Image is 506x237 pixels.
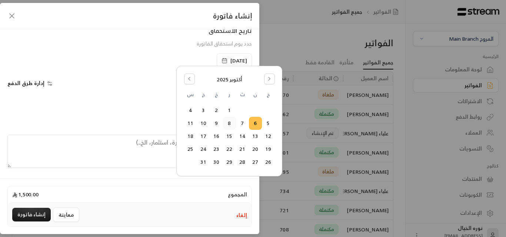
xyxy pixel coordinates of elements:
span: أكتوبر 2025 [217,76,242,84]
button: Go to the Previous Month [184,74,195,84]
div: تاريخ الاستحقاق [197,25,252,35]
span: إنشاء فاتورة [213,9,252,22]
button: الأحد, أكتوبر 19, 2025 [262,143,274,155]
th: الأربعاء [223,91,236,104]
th: الثلاثاء [236,91,249,104]
button: الثلاثاء, أكتوبر 7, 2025 [236,117,249,129]
button: الأربعاء, أكتوبر 15, 2025 [223,130,236,142]
button: Go to the Next Month [264,74,275,84]
span: 1,500.00 [12,191,39,198]
th: الاثنين [249,91,262,104]
button: الثلاثاء, أكتوبر 21, 2025 [236,143,249,155]
button: السبت, أكتوبر 11, 2025 [184,117,197,129]
button: السبت, أكتوبر 25, 2025 [184,143,197,155]
span: المجموع [228,191,247,198]
button: الخميس, أكتوبر 23, 2025 [210,143,223,155]
button: إنشاء فاتورة [12,208,51,221]
button: الثلاثاء, أكتوبر 28, 2025 [236,156,249,168]
button: إلغاء [236,211,247,219]
button: الخميس, أكتوبر 9, 2025 [210,117,223,129]
th: السبت [184,91,197,104]
button: الجمعة, أكتوبر 31, 2025 [197,156,210,168]
button: الاثنين, أكتوبر 27, 2025 [249,156,262,168]
button: معاينة [53,207,79,222]
button: الأحد, أكتوبر 12, 2025 [262,130,274,142]
span: [DATE] [230,57,247,64]
button: الاثنين, أكتوبر 13, 2025 [249,130,262,142]
button: الخميس, أكتوبر 30, 2025 [210,156,223,168]
button: الأربعاء, أكتوبر 22, 2025 [223,143,236,155]
button: السبت, أكتوبر 4, 2025 [184,104,197,116]
button: الجمعة, أكتوبر 17, 2025 [197,130,210,142]
button: الأحد, أكتوبر 26, 2025 [262,156,274,168]
button: الخميس, أكتوبر 2, 2025 [210,104,223,116]
span: حدد يوم استحقاق الفاتورة [197,39,252,48]
button: الأحد, أكتوبر 5, 2025 [262,117,274,129]
button: الاثنين, أكتوبر 20, 2025 [249,143,262,155]
button: الجمعة, أكتوبر 3, 2025 [197,104,210,116]
button: الجمعة, أكتوبر 10, 2025 [197,117,210,129]
button: الأربعاء, أكتوبر 29, 2025 [223,156,236,168]
table: أكتوبر 2025 [184,91,275,169]
button: الأربعاء, أكتوبر 8, 2025 [223,117,236,129]
button: الأربعاء, أكتوبر 1, 2025 [223,104,236,116]
th: الجمعة [197,91,210,104]
span: إدارة طرق الدفع [7,78,44,88]
th: الخميس [210,91,223,104]
button: الخميس, أكتوبر 16, 2025 [210,130,223,142]
button: الثلاثاء, أكتوبر 14, 2025 [236,130,249,142]
th: الأحد [262,91,275,104]
button: الجمعة, أكتوبر 24, 2025 [197,143,210,155]
button: Today, الاثنين, أكتوبر 6, 2025, selected [249,117,262,129]
button: السبت, أكتوبر 18, 2025 [184,130,197,142]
